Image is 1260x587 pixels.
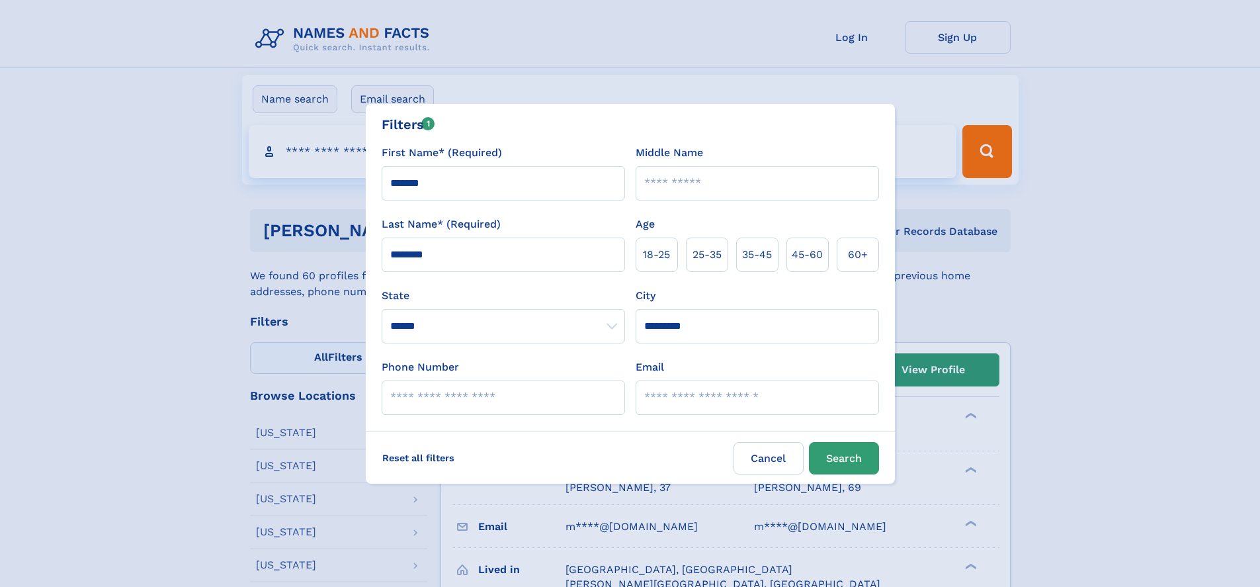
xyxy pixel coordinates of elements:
span: 60+ [848,247,868,263]
label: Phone Number [382,359,459,375]
label: Reset all filters [374,442,463,474]
label: Last Name* (Required) [382,216,501,232]
label: City [636,288,655,304]
label: First Name* (Required) [382,145,502,161]
label: Age [636,216,655,232]
span: 25‑35 [693,247,722,263]
span: 18‑25 [643,247,670,263]
label: Email [636,359,664,375]
label: Cancel [734,442,804,474]
label: State [382,288,625,304]
div: Filters [382,114,435,134]
label: Middle Name [636,145,703,161]
button: Search [809,442,879,474]
span: 45‑60 [792,247,823,263]
span: 35‑45 [742,247,772,263]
